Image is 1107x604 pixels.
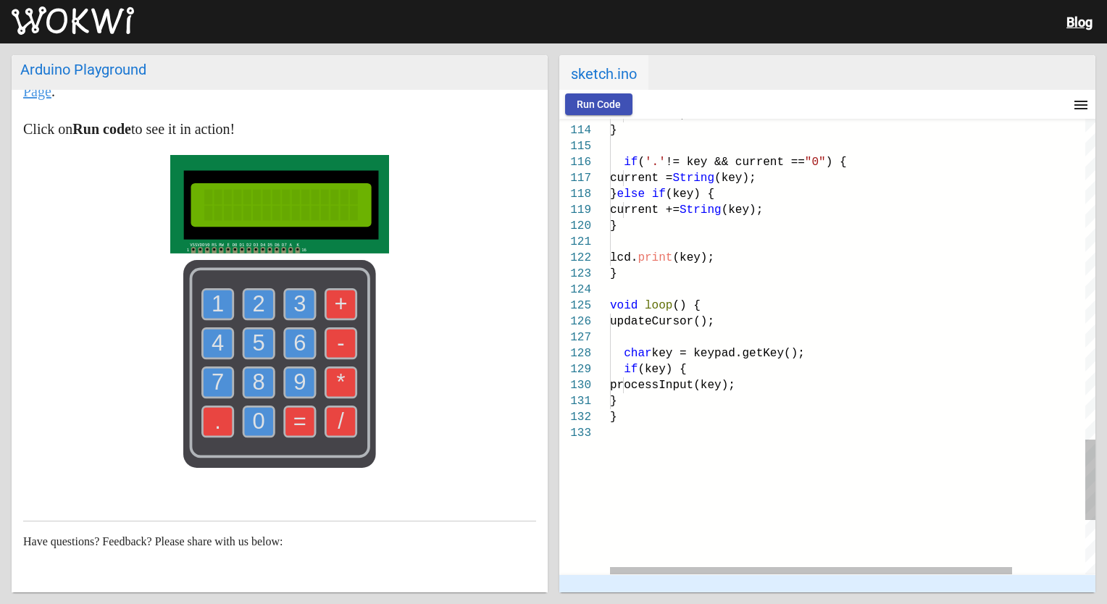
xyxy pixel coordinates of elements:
[23,535,283,548] span: Have questions? Feedback? Please share with us below:
[610,315,714,328] span: updateCursor();
[559,425,591,441] div: 133
[1072,96,1090,114] mat-icon: menu
[617,188,645,201] span: else
[559,314,591,330] div: 126
[559,361,591,377] div: 129
[680,204,722,217] span: String
[610,172,672,185] span: current =
[577,98,621,110] span: Run Code
[714,172,756,185] span: (key);
[610,188,617,201] span: }
[559,186,591,202] div: 118
[610,204,680,217] span: current +=
[652,188,666,201] span: if
[559,250,591,266] div: 122
[559,282,591,298] div: 124
[672,251,714,264] span: (key);
[610,219,617,232] span: }
[559,330,591,345] div: 127
[610,379,735,392] span: processInput(key);
[624,156,638,169] span: if
[672,172,714,185] span: String
[638,156,645,169] span: (
[72,121,131,137] b: Run code
[666,156,805,169] span: != key && current ==
[23,60,536,99] a: Calculator Project Page
[559,409,591,425] div: 132
[559,138,591,154] div: 115
[805,156,826,169] span: "0"
[559,345,591,361] div: 128
[672,299,700,312] span: () {
[666,188,714,201] span: (key) {
[20,61,539,78] div: Arduino Playground
[826,156,847,169] span: ) {
[610,395,617,408] span: }
[559,298,591,314] div: 125
[559,154,591,170] div: 116
[565,93,632,115] button: Run Code
[610,299,638,312] span: void
[624,347,651,360] span: char
[559,55,648,90] span: sketch.ino
[610,267,617,280] span: }
[23,117,536,140] p: Click on to see it in action!
[12,7,134,35] img: Wokwi
[559,170,591,186] div: 117
[638,251,672,264] span: print
[559,202,591,218] div: 119
[610,251,638,264] span: lcd.
[645,299,672,312] span: loop
[559,218,591,234] div: 120
[645,156,666,169] span: '.'
[652,347,805,360] span: key = keypad.getKey();
[1066,14,1093,30] a: Blog
[624,363,638,376] span: if
[610,124,617,137] span: }
[638,363,686,376] span: (key) {
[722,204,764,217] span: (key);
[610,411,617,424] span: }
[559,122,591,138] div: 114
[559,266,591,282] div: 123
[559,234,591,250] div: 121
[559,377,591,393] div: 130
[559,393,591,409] div: 131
